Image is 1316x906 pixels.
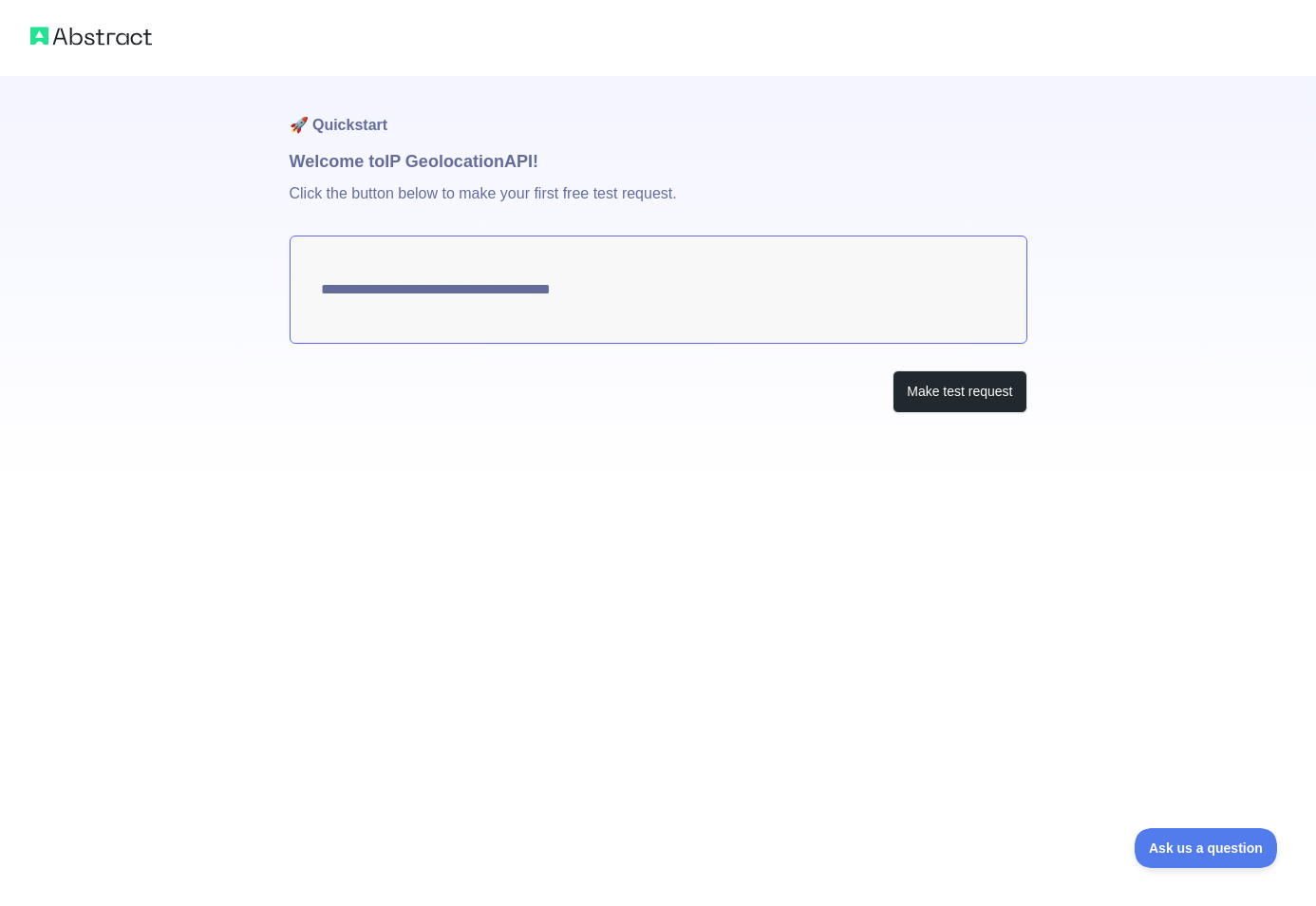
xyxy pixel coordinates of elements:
h1: Welcome to IP Geolocation API! [290,148,1027,175]
button: Make test request [893,370,1026,413]
iframe: Toggle Customer Support [1135,828,1278,868]
p: Click the button below to make your first free test request. [290,175,1027,236]
img: Abstract logo [30,23,152,49]
h1: 🚀 Quickstart [290,76,1027,148]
